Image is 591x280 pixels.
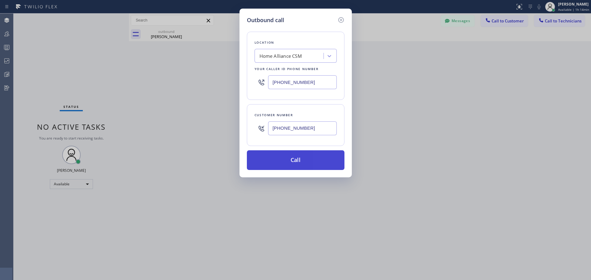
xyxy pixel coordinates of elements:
h5: Outbound call [247,16,284,24]
input: (123) 456-7890 [268,75,337,89]
div: Your caller id phone number [255,66,337,72]
button: Call [247,150,344,170]
input: (123) 456-7890 [268,121,337,135]
div: Home Alliance CSM [259,53,302,60]
div: Location [255,39,337,46]
div: Customer number [255,112,337,118]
